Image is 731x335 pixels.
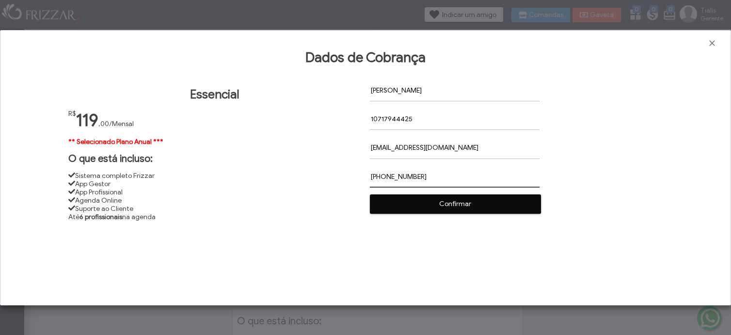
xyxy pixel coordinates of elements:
[68,172,361,180] li: Sistema completo Frizzar
[76,110,98,131] span: 119
[370,194,540,214] button: Confirmar
[68,188,361,196] li: App Profissional
[68,87,361,102] h1: Essencial
[370,80,540,101] input: Nome Completo
[68,138,163,146] strong: ** Selecionado Plano Anual ***
[68,110,76,118] span: R$
[68,205,361,213] li: Suporte ao Cliente
[79,213,122,221] strong: 6 profissionais
[370,165,540,187] input: Celular
[14,49,717,66] h1: Dados de Cobrança
[370,108,540,130] input: CPF/CNPJ
[98,120,109,128] span: ,00
[68,180,361,188] li: App Gestor
[377,197,534,211] span: Confirmar
[68,213,361,221] li: Até na agenda
[707,38,717,48] a: Fechar
[68,153,361,165] h1: O que está incluso:
[109,120,134,128] span: /Mensal
[68,196,361,205] li: Agenda Online
[370,137,540,159] input: Email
